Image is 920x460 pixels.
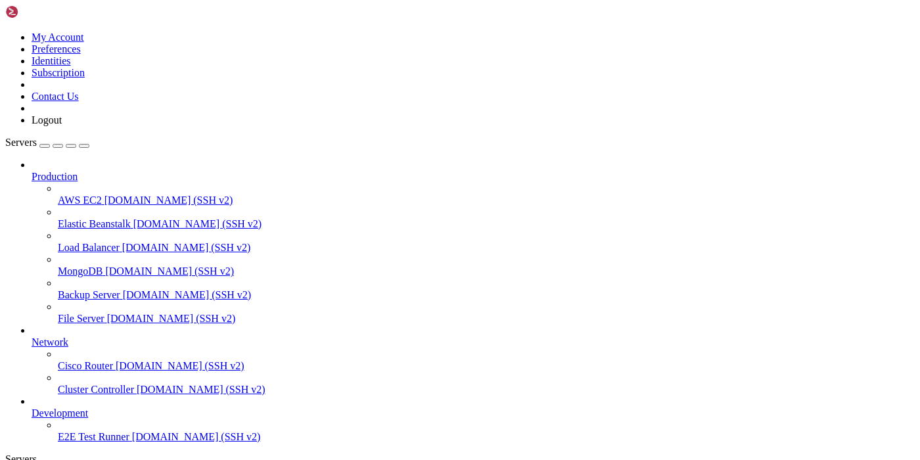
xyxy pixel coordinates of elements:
[58,242,120,253] span: Load Balancer
[58,384,915,396] a: Cluster Controller [DOMAIN_NAME] (SSH v2)
[58,195,102,206] span: AWS EC2
[105,265,234,277] span: [DOMAIN_NAME] (SSH v2)
[32,55,71,66] a: Identities
[32,43,81,55] a: Preferences
[104,195,233,206] span: [DOMAIN_NAME] (SSH v2)
[32,336,915,348] a: Network
[32,396,915,443] li: Development
[107,313,236,324] span: [DOMAIN_NAME] (SSH v2)
[5,137,89,148] a: Servers
[32,407,915,419] a: Development
[132,431,261,442] span: [DOMAIN_NAME] (SSH v2)
[32,407,88,419] span: Development
[32,325,915,396] li: Network
[58,289,915,301] a: Backup Server [DOMAIN_NAME] (SSH v2)
[58,372,915,396] li: Cluster Controller [DOMAIN_NAME] (SSH v2)
[32,32,84,43] a: My Account
[58,360,113,371] span: Cisco Router
[58,301,915,325] li: File Server [DOMAIN_NAME] (SSH v2)
[32,336,68,348] span: Network
[58,230,915,254] li: Load Balancer [DOMAIN_NAME] (SSH v2)
[58,218,131,229] span: Elastic Beanstalk
[32,159,915,325] li: Production
[58,348,915,372] li: Cisco Router [DOMAIN_NAME] (SSH v2)
[58,265,103,277] span: MongoDB
[58,242,915,254] a: Load Balancer [DOMAIN_NAME] (SSH v2)
[58,218,915,230] a: Elastic Beanstalk [DOMAIN_NAME] (SSH v2)
[58,431,915,443] a: E2E Test Runner [DOMAIN_NAME] (SSH v2)
[5,5,81,18] img: Shellngn
[123,289,252,300] span: [DOMAIN_NAME] (SSH v2)
[58,183,915,206] li: AWS EC2 [DOMAIN_NAME] (SSH v2)
[122,242,251,253] span: [DOMAIN_NAME] (SSH v2)
[58,419,915,443] li: E2E Test Runner [DOMAIN_NAME] (SSH v2)
[58,313,915,325] a: File Server [DOMAIN_NAME] (SSH v2)
[133,218,262,229] span: [DOMAIN_NAME] (SSH v2)
[32,67,85,78] a: Subscription
[32,91,79,102] a: Contact Us
[58,313,104,324] span: File Server
[58,254,915,277] li: MongoDB [DOMAIN_NAME] (SSH v2)
[58,206,915,230] li: Elastic Beanstalk [DOMAIN_NAME] (SSH v2)
[58,384,134,395] span: Cluster Controller
[32,114,62,126] a: Logout
[116,360,244,371] span: [DOMAIN_NAME] (SSH v2)
[58,431,129,442] span: E2E Test Runner
[5,137,37,148] span: Servers
[58,265,915,277] a: MongoDB [DOMAIN_NAME] (SSH v2)
[32,171,78,182] span: Production
[58,277,915,301] li: Backup Server [DOMAIN_NAME] (SSH v2)
[32,171,915,183] a: Production
[137,384,265,395] span: [DOMAIN_NAME] (SSH v2)
[58,195,915,206] a: AWS EC2 [DOMAIN_NAME] (SSH v2)
[58,360,915,372] a: Cisco Router [DOMAIN_NAME] (SSH v2)
[58,289,120,300] span: Backup Server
